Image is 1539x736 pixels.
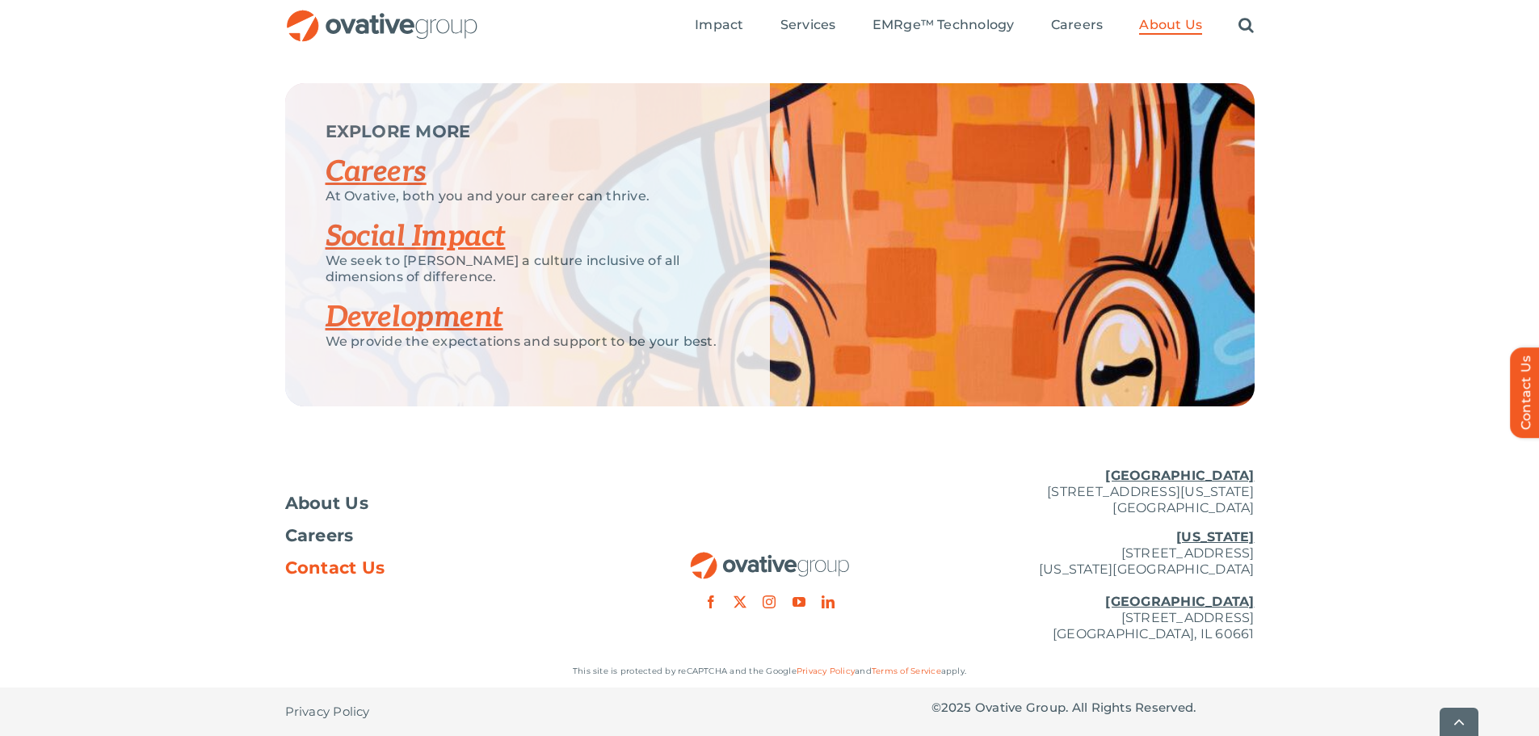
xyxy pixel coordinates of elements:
[326,300,503,335] a: Development
[285,704,370,720] span: Privacy Policy
[285,688,608,736] nav: Footer - Privacy Policy
[931,700,1255,716] p: © Ovative Group. All Rights Reserved.
[873,17,1015,33] span: EMRge™ Technology
[285,8,479,23] a: OG_Full_horizontal_RGB
[326,334,730,350] p: We provide the expectations and support to be your best.
[1139,17,1202,35] a: About Us
[704,595,717,608] a: facebook
[695,17,743,35] a: Impact
[285,528,354,544] span: Careers
[1051,17,1104,33] span: Careers
[285,560,608,576] a: Contact Us
[285,560,385,576] span: Contact Us
[822,595,835,608] a: linkedin
[285,495,369,511] span: About Us
[1238,17,1254,35] a: Search
[931,529,1255,642] p: [STREET_ADDRESS] [US_STATE][GEOGRAPHIC_DATA] [STREET_ADDRESS] [GEOGRAPHIC_DATA], IL 60661
[326,219,506,254] a: Social Impact
[689,550,851,566] a: OG_Full_horizontal_RGB
[285,495,608,511] a: About Us
[1051,17,1104,35] a: Careers
[285,663,1255,679] p: This site is protected by reCAPTCHA and the Google and apply.
[780,17,836,33] span: Services
[285,495,608,576] nav: Footer Menu
[873,17,1015,35] a: EMRge™ Technology
[797,666,855,676] a: Privacy Policy
[780,17,836,35] a: Services
[941,700,972,715] span: 2025
[793,595,805,608] a: youtube
[1139,17,1202,33] span: About Us
[285,528,608,544] a: Careers
[1105,594,1254,609] u: [GEOGRAPHIC_DATA]
[695,17,743,33] span: Impact
[931,468,1255,516] p: [STREET_ADDRESS][US_STATE] [GEOGRAPHIC_DATA]
[285,688,370,736] a: Privacy Policy
[326,188,730,204] p: At Ovative, both you and your career can thrive.
[763,595,776,608] a: instagram
[872,666,941,676] a: Terms of Service
[734,595,746,608] a: twitter
[1105,468,1254,483] u: [GEOGRAPHIC_DATA]
[326,124,730,140] p: EXPLORE MORE
[1176,529,1254,545] u: [US_STATE]
[326,154,427,190] a: Careers
[326,253,730,285] p: We seek to [PERSON_NAME] a culture inclusive of all dimensions of difference.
